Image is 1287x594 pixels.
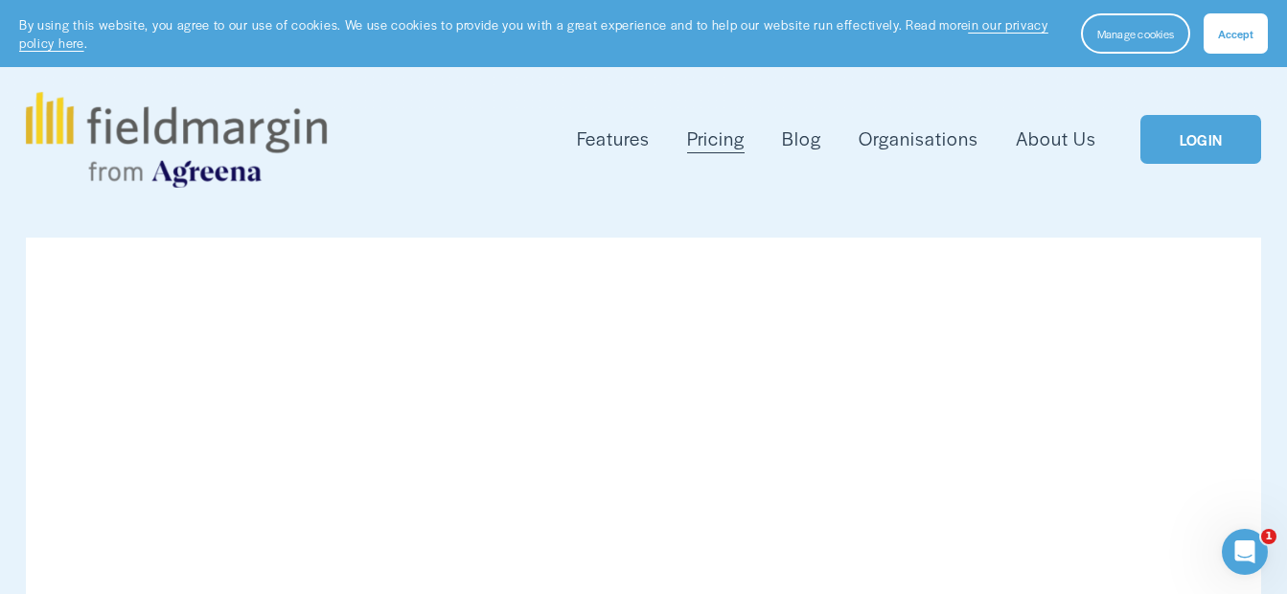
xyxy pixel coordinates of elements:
[577,124,650,154] a: folder dropdown
[1081,13,1190,54] button: Manage cookies
[1097,26,1174,41] span: Manage cookies
[26,92,327,188] img: fieldmargin.com
[19,15,1048,52] a: in our privacy policy here
[1218,26,1253,41] span: Accept
[1016,124,1096,154] a: About Us
[577,126,650,152] span: Features
[782,124,821,154] a: Blog
[1140,115,1261,164] a: LOGIN
[19,15,1062,53] p: By using this website, you agree to our use of cookies. We use cookies to provide you with a grea...
[859,124,978,154] a: Organisations
[1204,13,1268,54] button: Accept
[1222,529,1268,575] iframe: Intercom live chat
[687,124,745,154] a: Pricing
[1261,529,1276,544] span: 1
